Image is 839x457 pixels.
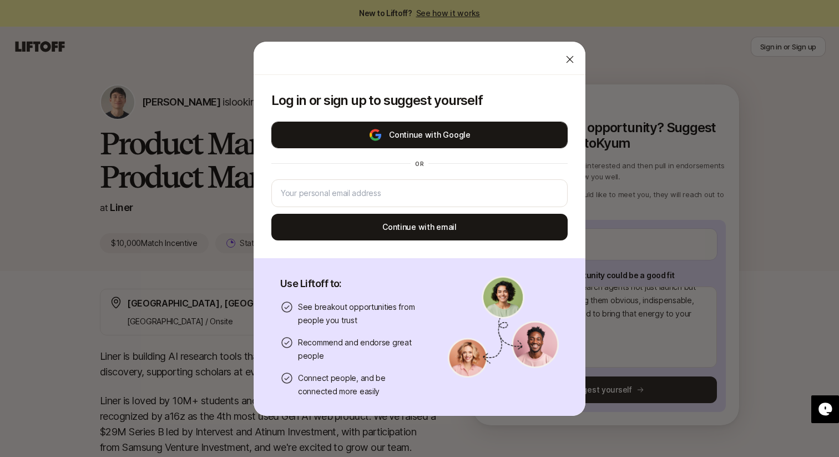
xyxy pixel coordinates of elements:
[280,276,421,292] p: Use Liftoff to:
[281,187,558,200] input: Your personal email address
[298,371,421,398] p: Connect people, and be connected more easily
[448,276,559,378] img: signup-banner
[298,336,421,363] p: Recommend and endorse great people
[271,214,568,240] button: Continue with email
[298,300,421,327] p: See breakout opportunities from people you trust
[411,159,428,168] div: or
[271,93,568,108] p: Log in or sign up to suggest yourself
[271,122,568,148] button: Continue with Google
[368,128,382,142] img: google-logo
